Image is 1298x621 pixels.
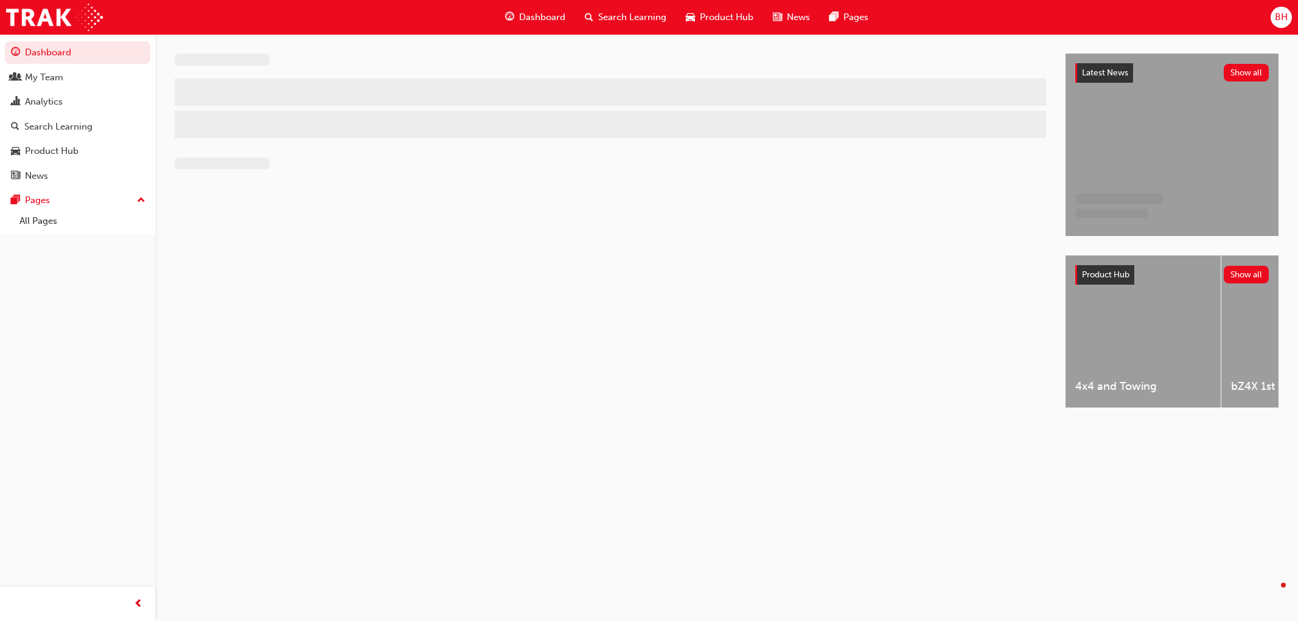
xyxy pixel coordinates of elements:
[1075,265,1269,285] a: Product HubShow all
[5,66,150,89] a: My Team
[843,10,868,24] span: Pages
[11,72,20,83] span: people-icon
[505,10,514,25] span: guage-icon
[24,120,92,134] div: Search Learning
[1082,269,1129,280] span: Product Hub
[25,95,63,109] div: Analytics
[598,10,666,24] span: Search Learning
[11,97,20,108] span: chart-icon
[25,144,79,158] div: Product Hub
[11,195,20,206] span: pages-icon
[5,189,150,212] button: Pages
[134,597,143,612] span: prev-icon
[585,10,593,25] span: search-icon
[1075,380,1211,394] span: 4x4 and Towing
[6,4,103,31] img: Trak
[519,10,565,24] span: Dashboard
[5,140,150,162] a: Product Hub
[763,5,820,30] a: news-iconNews
[11,146,20,157] span: car-icon
[820,5,878,30] a: pages-iconPages
[676,5,763,30] a: car-iconProduct Hub
[700,10,753,24] span: Product Hub
[11,171,20,182] span: news-icon
[5,165,150,187] a: News
[829,10,839,25] span: pages-icon
[11,47,20,58] span: guage-icon
[5,91,150,113] a: Analytics
[686,10,695,25] span: car-icon
[1275,10,1288,24] span: BH
[1271,7,1292,28] button: BH
[25,193,50,207] div: Pages
[575,5,676,30] a: search-iconSearch Learning
[5,116,150,138] a: Search Learning
[11,122,19,133] span: search-icon
[787,10,810,24] span: News
[1257,580,1286,609] iframe: Intercom live chat
[5,39,150,189] button: DashboardMy TeamAnalyticsSearch LearningProduct HubNews
[5,41,150,64] a: Dashboard
[1224,64,1269,82] button: Show all
[25,169,48,183] div: News
[25,71,63,85] div: My Team
[1082,68,1128,78] span: Latest News
[495,5,575,30] a: guage-iconDashboard
[1066,255,1221,408] a: 4x4 and Towing
[1224,266,1269,283] button: Show all
[15,212,150,231] a: All Pages
[137,193,145,209] span: up-icon
[1075,63,1269,83] a: Latest NewsShow all
[773,10,782,25] span: news-icon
